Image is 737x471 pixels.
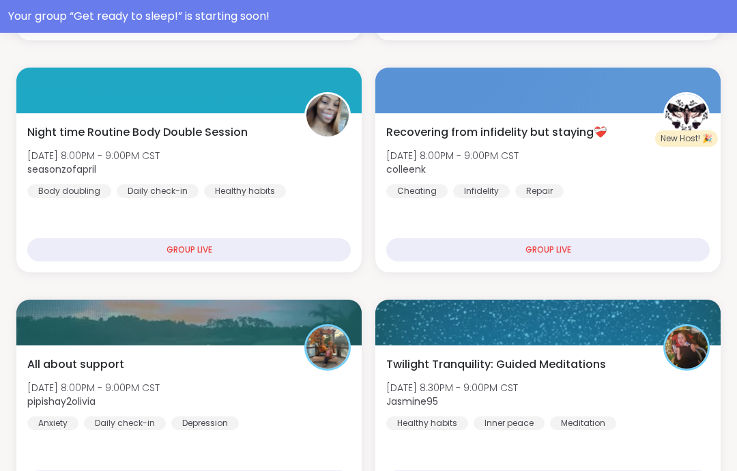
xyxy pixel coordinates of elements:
[655,130,718,147] div: New Host! 🎉
[27,381,160,395] span: [DATE] 8:00PM - 9:00PM CST
[27,395,96,408] b: pipishay2olivia
[453,184,510,198] div: Infidelity
[474,416,545,430] div: Inner peace
[8,8,729,25] div: Your group “ Get ready to sleep! ” is starting soon!
[515,184,564,198] div: Repair
[386,395,438,408] b: Jasmine95
[665,326,708,369] img: Jasmine95
[27,416,78,430] div: Anxiety
[84,416,166,430] div: Daily check-in
[386,184,448,198] div: Cheating
[27,124,248,141] span: Night time Routine Body Double Session
[117,184,199,198] div: Daily check-in
[171,416,239,430] div: Depression
[386,149,519,162] span: [DATE] 8:00PM - 9:00PM CST
[386,124,607,141] span: Recovering from infidelity but staying❤️‍🩹
[27,149,160,162] span: [DATE] 8:00PM - 9:00PM CST
[550,416,616,430] div: Meditation
[386,381,518,395] span: [DATE] 8:30PM - 9:00PM CST
[386,356,606,373] span: Twilight Tranquility: Guided Meditations
[665,94,708,137] img: colleenk
[27,184,111,198] div: Body doubling
[386,416,468,430] div: Healthy habits
[306,326,349,369] img: pipishay2olivia
[27,238,351,261] div: GROUP LIVE
[27,356,124,373] span: All about support
[306,94,349,137] img: seasonzofapril
[386,162,426,176] b: colleenk
[386,238,710,261] div: GROUP LIVE
[204,184,286,198] div: Healthy habits
[27,162,96,176] b: seasonzofapril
